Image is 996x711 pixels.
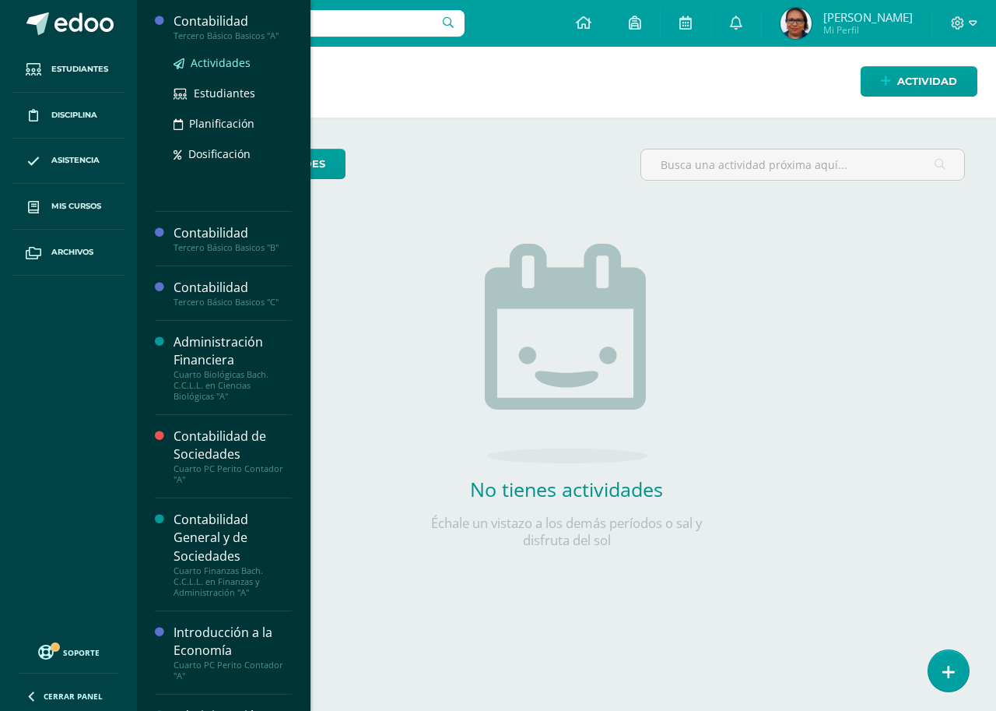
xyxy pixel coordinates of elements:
h2: No tienes actividades [411,476,722,502]
a: Disciplina [12,93,124,139]
a: Administración FinancieraCuarto Biológicas Bach. C.C.L.L. en Ciencias Biológicas "A" [174,333,292,402]
span: Disciplina [51,109,97,121]
div: Administración Financiera [174,333,292,369]
div: Contabilidad [174,224,292,242]
span: Estudiantes [51,63,108,76]
a: Archivos [12,230,124,276]
a: Contabilidad de SociedadesCuarto PC Perito Contador "A" [174,428,292,485]
div: Tercero Básico Basicos "B" [174,242,292,253]
span: Estudiantes [194,86,255,100]
a: Introducción a la EconomíaCuarto PC Perito Contador "A" [174,624,292,681]
div: Cuarto PC Perito Contador "A" [174,660,292,681]
a: Actividad [861,66,977,97]
span: Asistencia [51,154,100,167]
div: Contabilidad General y de Sociedades [174,511,292,565]
a: Mis cursos [12,184,124,230]
img: 0db91d0802713074fb0c9de2dd01ee27.png [780,8,812,39]
a: Asistencia [12,139,124,185]
a: ContabilidadTercero Básico Basicos "A" [174,12,292,41]
div: Cuarto Biológicas Bach. C.C.L.L. en Ciencias Biológicas "A" [174,369,292,402]
span: Soporte [63,647,100,658]
span: [PERSON_NAME] [823,9,913,25]
span: Mi Perfil [823,23,913,37]
div: Cuarto Finanzas Bach. C.C.L.L. en Finanzas y Administración "A" [174,565,292,598]
div: Tercero Básico Basicos "A" [174,30,292,41]
div: Cuarto PC Perito Contador "A" [174,463,292,485]
input: Busca una actividad próxima aquí... [641,150,964,180]
a: ContabilidadTercero Básico Basicos "C" [174,279,292,308]
span: Cerrar panel [44,691,103,702]
a: Estudiantes [12,47,124,93]
a: ContabilidadTercero Básico Basicos "B" [174,224,292,253]
span: Mis cursos [51,200,101,213]
div: Contabilidad de Sociedades [174,428,292,463]
div: Tercero Básico Basicos "C" [174,297,292,308]
a: Estudiantes [174,84,292,102]
a: Actividades [174,54,292,72]
a: Contabilidad General y de SociedadesCuarto Finanzas Bach. C.C.L.L. en Finanzas y Administración "A" [174,511,292,597]
span: Dosificación [188,146,251,161]
a: Soporte [19,641,118,662]
div: Contabilidad [174,12,292,30]
span: Archivos [51,246,93,259]
div: Contabilidad [174,279,292,297]
span: Planificación [189,116,254,131]
p: Échale un vistazo a los demás períodos o sal y disfruta del sol [411,515,722,549]
span: Actividad [897,67,957,96]
h1: Actividades [156,47,977,118]
a: Dosificación [174,145,292,163]
img: no_activities.png [485,244,648,463]
a: Planificación [174,114,292,132]
span: Actividades [191,55,251,70]
div: Introducción a la Economía [174,624,292,660]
